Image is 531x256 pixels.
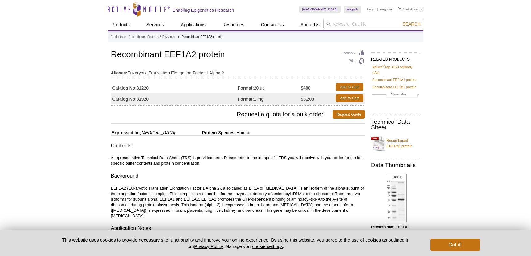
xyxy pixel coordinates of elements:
[252,244,283,249] button: cookie settings
[182,35,222,38] li: Recombinant EEF1A2 protein
[323,19,423,29] input: Keyword, Cat. No.
[401,21,422,27] button: Search
[111,130,140,135] span: Expressed In:
[111,142,365,151] h3: Contents
[111,155,365,166] p: A representative Technical Data Sheet (TDS) is provided here. Please refer to the lot-specific TD...
[108,19,133,30] a: Products
[367,7,375,11] a: Login
[402,22,420,26] span: Search
[173,7,234,13] h2: Enabling Epigenetics Research
[111,82,238,93] td: 81220
[111,225,365,233] h3: Application Notes
[371,225,410,235] b: Recombinant EEF1A2 protein gel
[372,91,419,98] a: Show More
[257,19,288,30] a: Contact Us
[380,7,392,11] a: Register
[111,93,238,104] td: 81920
[398,6,423,13] li: (0 items)
[111,66,365,76] td: Eukaryotic Translation Elongation Factor 1 Alpha 2
[336,94,363,102] a: Add to Cart
[398,7,401,10] img: Your Cart
[297,19,323,30] a: About Us
[336,83,363,91] a: Add to Cart
[238,85,254,91] strong: Format:
[371,119,420,130] h2: Technical Data Sheet
[299,6,341,13] a: [GEOGRAPHIC_DATA]
[111,70,128,76] strong: Aliases:
[111,50,365,60] h1: Recombinant EEF1A2 protein
[371,134,420,153] a: Recombinant EEF1A2 protein
[333,110,365,119] a: Request Quote
[236,130,250,135] span: Human
[128,34,175,40] a: Recombinant Proteins & Enzymes
[194,244,223,249] a: Privacy Policy
[111,34,123,40] a: Products
[377,6,378,13] li: |
[111,172,365,181] h3: Background
[371,52,420,63] h2: RELATED PRODUCTS
[238,96,254,102] strong: Format:
[111,110,333,119] span: Request a quote for a bulk order
[301,85,310,91] strong: $490
[371,224,420,246] p: (Click to enlarge and view details)
[111,186,365,219] p: EEF1A2 (Eukaryotic Translation Elongation Factor 1 Alpha 2), also called as EF1A or [MEDICAL_DATA...
[51,237,420,250] p: This website uses cookies to provide necessary site functionality and improve your online experie...
[238,93,301,104] td: 1 mg
[238,82,301,93] td: 20 µg
[140,130,175,135] i: [MEDICAL_DATA]
[372,84,416,90] a: Recombinant EEF1B2 protein
[177,19,209,30] a: Applications
[371,162,420,168] h2: Data Thumbnails
[178,35,179,38] li: »
[430,239,480,251] button: Got it!
[344,6,361,13] a: English
[383,64,385,67] sup: ®
[385,174,407,222] img: Recombinant EEF1A2 protein gel
[112,85,137,91] strong: Catalog No:
[372,64,419,75] a: AbFlex®Ago 1/2/3 antibody (rAb)
[342,58,365,65] a: Print
[342,50,365,57] a: Feedback
[372,77,416,82] a: Recombinant EEF1A1 protein
[398,7,409,11] a: Cart
[176,130,236,135] span: Protein Species:
[301,96,314,102] strong: $3,200
[112,96,137,102] strong: Catalog No:
[124,35,126,38] li: »
[143,19,168,30] a: Services
[219,19,248,30] a: Resources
